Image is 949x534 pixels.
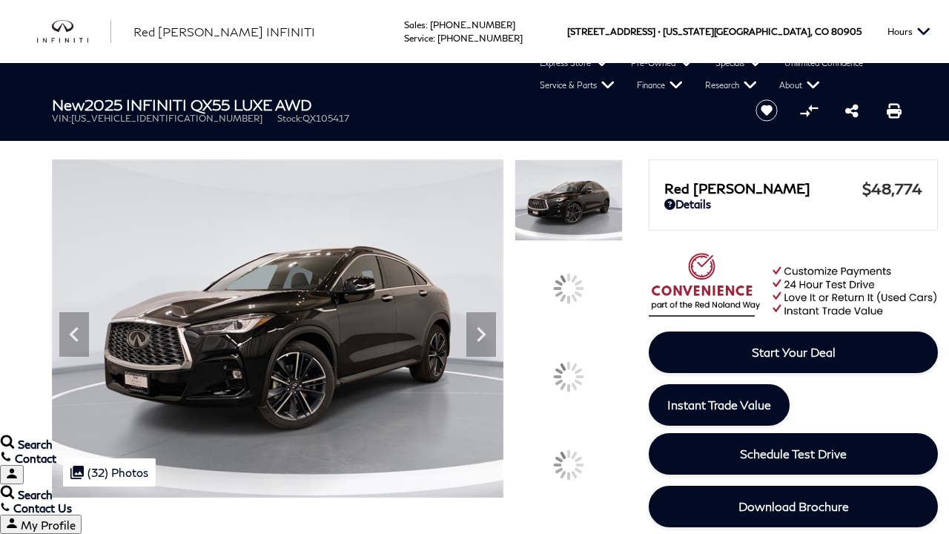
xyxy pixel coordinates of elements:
a: Specials [704,52,773,74]
a: Details [664,197,922,211]
a: Service & Parts [529,74,626,96]
span: [US_VEHICLE_IDENTIFICATION_NUMBER] [71,113,262,124]
a: infiniti [37,20,111,44]
img: New 2025 BLACK OBSIDIAN INFINITI LUXE AWD image 1 [515,159,623,241]
a: Red [PERSON_NAME] $48,774 [664,179,922,197]
a: Pre-Owned [620,52,704,74]
span: My Profile [21,518,76,532]
a: Print this New 2025 INFINITI QX55 LUXE AWD [887,102,902,119]
a: Finance [626,74,694,96]
a: [PHONE_NUMBER] [430,19,515,30]
span: VIN: [52,113,71,124]
nav: Main Navigation [15,52,949,96]
span: Red [PERSON_NAME] INFINITI [133,24,315,39]
span: : [433,33,435,44]
a: Unlimited Confidence [773,52,874,74]
a: Research [694,74,768,96]
a: [PHONE_NUMBER] [437,33,523,44]
span: Start Your Deal [752,345,836,359]
span: Stock: [277,113,302,124]
a: Start Your Deal [649,332,938,373]
strong: New [52,96,85,113]
img: New 2025 BLACK OBSIDIAN INFINITI LUXE AWD image 1 [52,159,503,498]
a: Express Store [529,52,620,74]
span: Sales [404,19,426,30]
h1: 2025 INFINITI QX55 LUXE AWD [52,96,730,113]
a: Share this New 2025 INFINITI QX55 LUXE AWD [845,102,859,119]
a: [STREET_ADDRESS] • [US_STATE][GEOGRAPHIC_DATA], CO 80905 [567,26,862,37]
span: $48,774 [862,179,922,197]
span: Search [18,438,53,451]
button: Save vehicle [750,99,783,122]
span: : [426,19,428,30]
span: QX105417 [302,113,349,124]
span: Search [18,488,53,501]
a: Red [PERSON_NAME] INFINITI [133,23,315,41]
button: Compare vehicle [798,99,820,122]
span: Service [404,33,433,44]
a: Instant Trade Value [649,384,790,426]
a: About [768,74,831,96]
span: Instant Trade Value [667,398,771,412]
span: Contact [15,452,56,465]
span: Contact Us [13,501,72,515]
span: Red [PERSON_NAME] [664,180,862,197]
img: INFINITI [37,20,111,44]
